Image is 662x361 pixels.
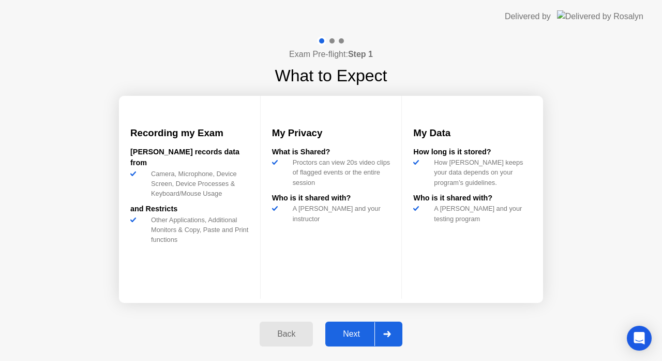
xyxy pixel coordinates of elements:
[328,329,374,339] div: Next
[147,215,249,245] div: Other Applications, Additional Monitors & Copy, Paste and Print functions
[275,63,387,88] h1: What to Expect
[130,126,249,140] h3: Recording my Exam
[505,10,551,23] div: Delivered by
[289,157,390,187] div: Proctors can view 20s video clips of flagged events or the entire session
[430,157,532,187] div: How [PERSON_NAME] keeps your data depends on your program’s guidelines.
[130,204,249,215] div: and Restricts
[627,326,652,351] div: Open Intercom Messenger
[557,10,643,22] img: Delivered by Rosalyn
[413,126,532,140] h3: My Data
[130,147,249,169] div: [PERSON_NAME] records data from
[263,329,310,339] div: Back
[325,322,402,346] button: Next
[272,147,390,158] div: What is Shared?
[272,193,390,204] div: Who is it shared with?
[260,322,313,346] button: Back
[413,193,532,204] div: Who is it shared with?
[289,48,373,61] h4: Exam Pre-flight:
[430,204,532,223] div: A [PERSON_NAME] and your testing program
[348,50,373,59] b: Step 1
[272,126,390,140] h3: My Privacy
[413,147,532,158] div: How long is it stored?
[147,169,249,199] div: Camera, Microphone, Device Screen, Device Processes & Keyboard/Mouse Usage
[289,204,390,223] div: A [PERSON_NAME] and your instructor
